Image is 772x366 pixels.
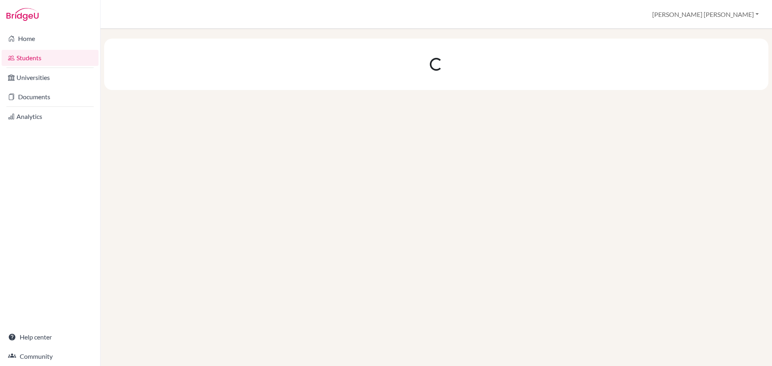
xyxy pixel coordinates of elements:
a: Students [2,50,99,66]
a: Documents [2,89,99,105]
img: Bridge-U [6,8,39,21]
a: Analytics [2,108,99,125]
button: [PERSON_NAME] [PERSON_NAME] [649,7,762,22]
a: Help center [2,329,99,345]
a: Community [2,348,99,364]
a: Universities [2,70,99,86]
a: Home [2,31,99,47]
